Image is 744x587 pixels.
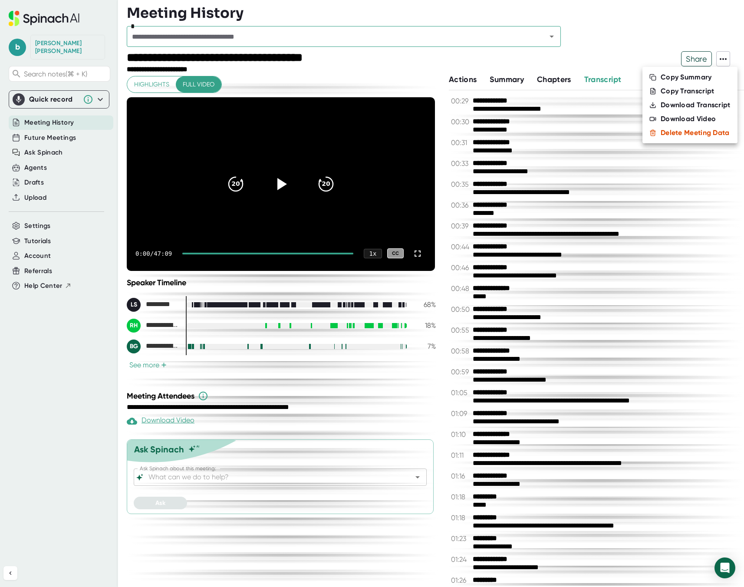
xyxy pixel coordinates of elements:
div: Copy Summary [661,73,712,82]
div: Copy Transcript [661,87,714,96]
div: Download Video [661,115,716,123]
div: Delete Meeting Data [661,129,730,137]
div: Download Transcript [661,101,731,109]
div: Open Intercom Messenger [714,557,735,578]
